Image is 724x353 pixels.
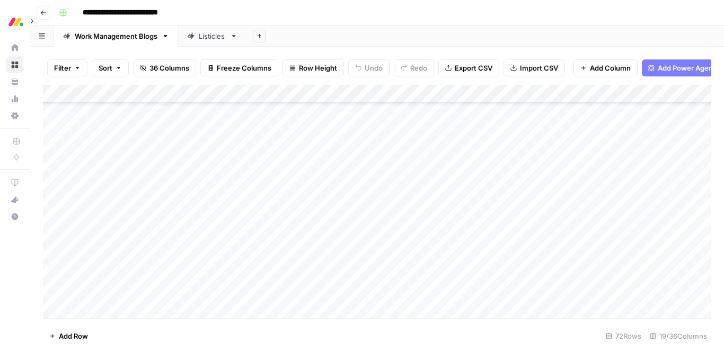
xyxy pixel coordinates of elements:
[520,63,558,73] span: Import CSV
[149,63,189,73] span: 36 Columns
[6,107,23,124] a: Settings
[365,63,383,73] span: Undo
[573,59,638,76] button: Add Column
[6,191,23,208] button: What's new?
[658,63,716,73] span: Add Power Agent
[7,192,23,208] div: What's new?
[75,31,157,41] div: Work Management Blogs
[348,59,390,76] button: Undo
[642,59,722,76] button: Add Power Agent
[43,328,94,345] button: Add Row
[133,59,196,76] button: 36 Columns
[410,63,427,73] span: Redo
[92,59,129,76] button: Sort
[6,39,23,56] a: Home
[217,63,271,73] span: Freeze Columns
[199,31,226,41] div: Listicles
[438,59,499,76] button: Export CSV
[47,59,87,76] button: Filter
[504,59,565,76] button: Import CSV
[6,208,23,225] button: Help + Support
[6,90,23,107] a: Usage
[6,56,23,73] a: Browse
[6,174,23,191] a: AirOps Academy
[394,59,434,76] button: Redo
[99,63,112,73] span: Sort
[59,331,88,341] span: Add Row
[455,63,492,73] span: Export CSV
[590,63,631,73] span: Add Column
[6,73,23,90] a: Your Data
[6,8,23,35] button: Workspace: Monday.com
[6,12,25,31] img: Monday.com Logo
[54,63,71,73] span: Filter
[299,63,337,73] span: Row Height
[200,59,278,76] button: Freeze Columns
[282,59,344,76] button: Row Height
[54,25,178,47] a: Work Management Blogs
[646,328,711,345] div: 19/36 Columns
[178,25,246,47] a: Listicles
[602,328,646,345] div: 72 Rows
